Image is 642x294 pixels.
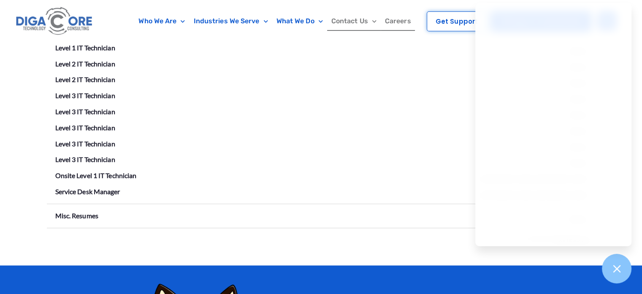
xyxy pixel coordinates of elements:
iframe: Chatgenie Messenger [475,3,631,246]
a: Service Desk Manager [55,187,120,195]
a: Get Support [427,11,487,31]
a: Level 3 IT Technician [55,124,115,132]
a: What We Do [272,11,327,31]
a: Level 2 IT Technician [55,60,115,68]
div: Powered by [47,233,592,245]
nav: Menu [129,11,421,31]
a: Level 3 IT Technician [55,140,115,148]
a: Level 3 IT Technician [55,107,115,115]
a: Onsite Level 1 IT Technician [55,171,137,179]
a: Who We Are [134,11,189,31]
a: Level 3 IT Technician [55,155,115,163]
a: Misc. Resumes [55,212,98,220]
a: Industries We Serve [190,11,272,31]
img: Digacore logo 1 [14,4,95,38]
a: Level 3 IT Technician [55,91,115,99]
a: Level 1 IT Technician [55,44,115,52]
span: Get Support [436,18,478,25]
a: Level 2 IT Technician [55,75,115,83]
a: Careers [381,11,415,31]
a: Contact Us [327,11,381,31]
